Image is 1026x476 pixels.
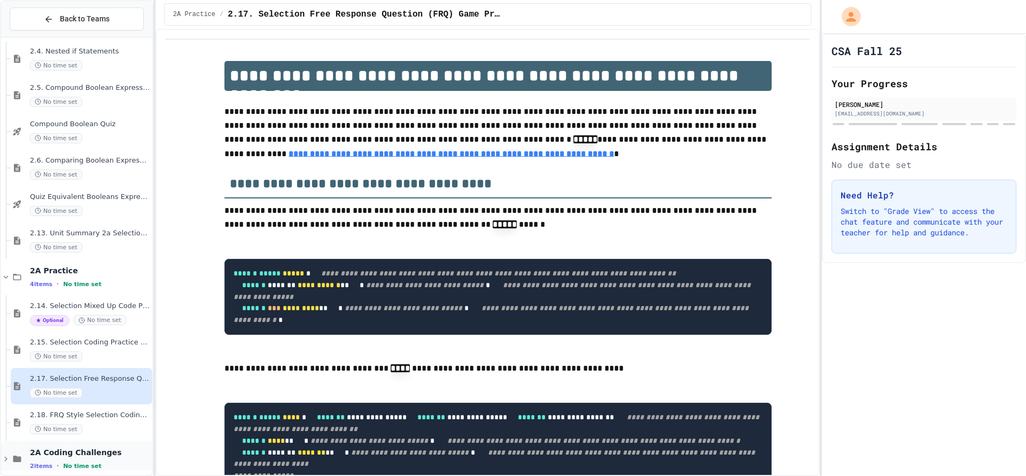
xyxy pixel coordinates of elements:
[841,189,1007,202] h3: Need Help?
[63,281,102,288] span: No time set
[835,110,1013,118] div: [EMAIL_ADDRESS][DOMAIN_NAME]
[220,10,223,19] span: /
[830,4,864,29] div: My Account
[30,448,150,457] span: 2A Coding Challenges
[30,266,150,275] span: 2A Practice
[228,8,501,21] span: 2.17. Selection Free Response Question (FRQ) Game Practice (2.1-2.6)
[30,47,150,56] span: 2.4. Nested if Statements
[30,83,150,93] span: 2.5. Compound Boolean Expressions
[30,120,150,129] span: Compound Boolean Quiz
[831,76,1016,91] h2: Your Progress
[30,374,150,383] span: 2.17. Selection Free Response Question (FRQ) Game Practice (2.1-2.6)
[30,463,52,470] span: 2 items
[30,229,150,238] span: 2.13. Unit Summary 2a Selection (2.1-2.6)
[173,10,215,19] span: 2A Practice
[30,351,82,362] span: No time set
[30,315,69,326] span: Optional
[835,99,1013,109] div: [PERSON_NAME]
[30,156,150,165] span: 2.6. Comparing Boolean Expressions ([PERSON_NAME] Laws)
[30,97,82,107] span: No time set
[63,463,102,470] span: No time set
[57,280,59,288] span: •
[30,424,82,434] span: No time set
[74,315,126,325] span: No time set
[60,13,110,25] span: Back to Teams
[841,206,1007,238] p: Switch to "Grade View" to access the chat feature and communicate with your teacher for help and ...
[30,338,150,347] span: 2.15. Selection Coding Practice (2.1-2.6)
[30,170,82,180] span: No time set
[10,7,144,30] button: Back to Teams
[57,462,59,470] span: •
[30,193,150,202] span: Quiz Equivalent Booleans Expressions
[30,302,150,311] span: 2.14. Selection Mixed Up Code Practice (2.1-2.6)
[30,411,150,420] span: 2.18. FRQ Style Selection Coding Practice (2.1-2.6)
[831,139,1016,154] h2: Assignment Details
[831,158,1016,171] div: No due date set
[30,60,82,71] span: No time set
[30,388,82,398] span: No time set
[30,281,52,288] span: 4 items
[30,206,82,216] span: No time set
[831,43,902,58] h1: CSA Fall 25
[30,242,82,252] span: No time set
[30,133,82,143] span: No time set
